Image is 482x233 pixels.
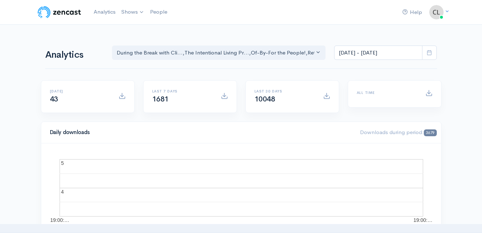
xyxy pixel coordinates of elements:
img: ZenCast Logo [37,5,82,19]
text: 19:00:… [50,217,69,223]
span: 10048 [254,95,275,104]
a: Help [399,5,425,20]
span: Downloads during period: [360,129,436,135]
svg: A chart. [50,152,432,224]
text: 5 [61,160,64,166]
h6: Last 7 days [152,89,212,93]
a: Analytics [91,4,118,20]
h6: All time [357,91,417,95]
span: 43 [50,95,58,104]
div: During the Break with Cli... , The Intentional Living Pr... , Of-By-For the People! , Rethink - R... [117,49,315,57]
h1: Analytics [45,50,103,60]
h6: Last 30 days [254,89,314,93]
a: People [147,4,170,20]
h4: Daily downloads [50,129,352,135]
text: 19:00:… [413,217,432,223]
button: During the Break with Cli..., The Intentional Living Pr..., Of-By-For the People!, Rethink - Rese... [112,46,326,60]
span: 1681 [152,95,169,104]
h6: [DATE] [50,89,110,93]
input: analytics date range selector [334,46,422,60]
span: 3679 [424,129,436,136]
a: Shows [118,4,147,20]
text: 4 [61,189,64,195]
img: ... [429,5,444,19]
